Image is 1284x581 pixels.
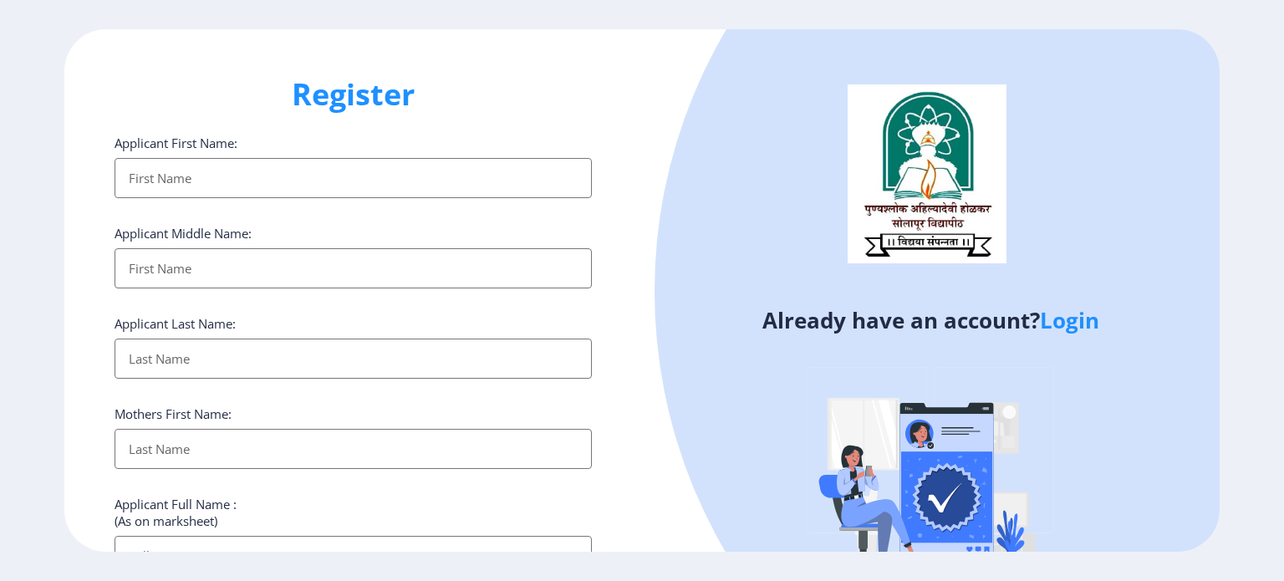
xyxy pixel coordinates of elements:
input: Last Name [115,339,592,379]
h4: Already have an account? [655,307,1207,334]
input: Last Name [115,429,592,469]
img: logo [848,84,1006,263]
label: Applicant Full Name : (As on marksheet) [115,496,237,529]
label: Mothers First Name: [115,405,232,422]
input: First Name [115,248,592,288]
a: Login [1040,305,1099,335]
input: First Name [115,158,592,198]
label: Applicant First Name: [115,135,237,151]
input: Full Name [115,536,592,576]
label: Applicant Last Name: [115,315,236,332]
h1: Register [115,74,592,115]
label: Applicant Middle Name: [115,225,252,242]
